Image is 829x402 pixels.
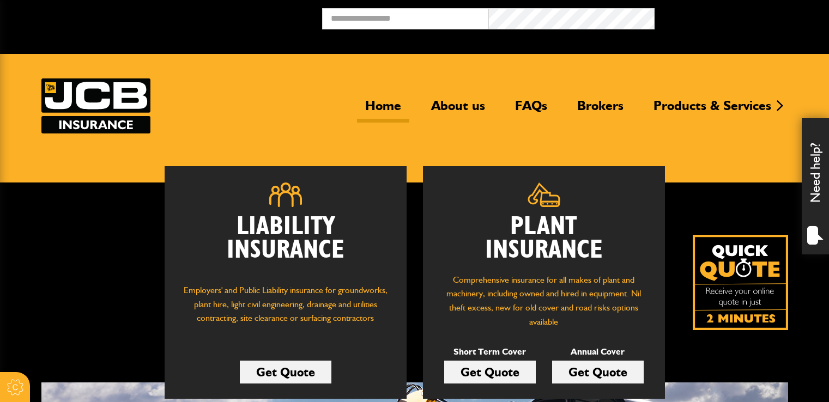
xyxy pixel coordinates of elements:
p: Short Term Cover [444,345,536,359]
a: Brokers [569,98,632,123]
a: Get your insurance quote isn just 2-minutes [693,235,788,330]
p: Comprehensive insurance for all makes of plant and machinery, including owned and hired in equipm... [439,273,649,328]
h2: Liability Insurance [181,215,390,273]
a: FAQs [507,98,555,123]
a: Home [357,98,409,123]
a: About us [423,98,493,123]
h2: Plant Insurance [439,215,649,262]
a: Get Quote [240,361,331,383]
img: Quick Quote [693,235,788,330]
button: Broker Login [655,8,821,25]
a: Get Quote [552,361,644,383]
a: Get Quote [444,361,536,383]
div: Need help? [802,118,829,254]
p: Employers' and Public Liability insurance for groundworks, plant hire, light civil engineering, d... [181,283,390,336]
img: JCB Insurance Services logo [41,78,150,133]
a: JCB Insurance Services [41,78,150,133]
p: Annual Cover [552,345,644,359]
a: Products & Services [645,98,779,123]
